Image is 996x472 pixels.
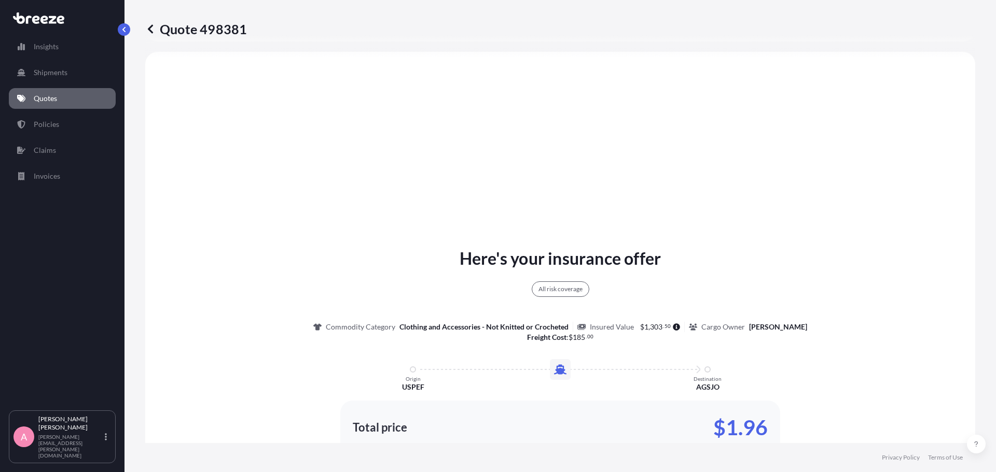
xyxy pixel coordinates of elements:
[701,322,745,332] p: Cargo Owner
[9,36,116,57] a: Insights
[38,415,103,432] p: [PERSON_NAME] [PERSON_NAME]
[527,333,566,341] b: Freight Cost
[9,114,116,135] a: Policies
[644,323,648,331] span: 1
[9,166,116,187] a: Invoices
[928,453,963,462] a: Terms of Use
[353,422,407,433] p: Total price
[586,335,587,338] span: .
[694,376,722,382] p: Destination
[9,88,116,109] a: Quotes
[21,432,27,442] span: A
[34,93,57,104] p: Quotes
[399,322,569,332] p: Clothing and Accessories - Not Knitted or Crocheted
[648,323,650,331] span: ,
[460,246,661,271] p: Here's your insurance offer
[145,21,247,37] p: Quote 498381
[38,434,103,459] p: [PERSON_NAME][EMAIL_ADDRESS][PERSON_NAME][DOMAIN_NAME]
[9,140,116,161] a: Claims
[402,382,424,392] p: USPEF
[34,67,67,78] p: Shipments
[34,41,59,52] p: Insights
[749,322,807,332] p: [PERSON_NAME]
[882,453,920,462] a: Privacy Policy
[569,334,573,341] span: $
[590,322,634,332] p: Insured Value
[663,324,664,328] span: .
[326,322,395,332] p: Commodity Category
[34,119,59,130] p: Policies
[665,324,671,328] span: 50
[9,62,116,83] a: Shipments
[34,171,60,181] p: Invoices
[640,323,644,331] span: $
[713,419,768,436] p: $1.96
[406,376,421,382] p: Origin
[527,332,593,342] p: :
[587,335,593,338] span: 00
[696,382,720,392] p: AGSJO
[650,323,662,331] span: 303
[573,334,585,341] span: 185
[34,145,56,155] p: Claims
[532,281,589,297] div: All risk coverage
